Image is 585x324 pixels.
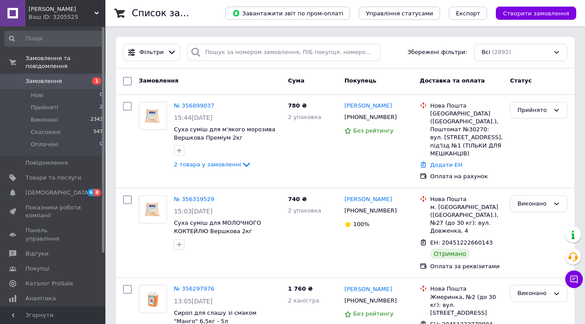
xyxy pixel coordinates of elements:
span: 0 [100,140,103,148]
span: Управління статусами [366,10,433,17]
div: Прийнято [517,106,549,115]
span: 1 [92,77,101,85]
div: [PHONE_NUMBER] [343,295,398,306]
span: 780 ₴ [288,102,307,109]
a: № 356297976 [174,285,214,292]
span: Джелато Груп [29,5,94,13]
span: 2 каністра [288,297,319,304]
a: Суха суміш для м'якого морозива Вершкова Преміум 2кг [174,126,275,141]
button: Експорт [449,7,487,20]
span: Панель управління [25,227,81,242]
span: Виконані [31,116,58,124]
a: Фото товару [139,195,167,223]
span: Замовлення [139,77,178,84]
span: 0 [100,91,103,99]
span: Покупець [344,77,376,84]
div: [GEOGRAPHIC_DATA] ([GEOGRAPHIC_DATA].), Поштомат №30270: вул. [STREET_ADDRESS], під'їзд №1 (ТІЛЬК... [430,110,503,158]
a: № 356319529 [174,196,214,202]
span: Відгуки [25,250,48,258]
span: Доставка та оплата [420,77,485,84]
a: Створити замовлення [487,10,576,16]
span: 547 [94,128,103,136]
a: Додати ЕН [430,162,462,168]
span: Покупці [25,265,49,273]
span: Статус [510,77,532,84]
div: [PHONE_NUMBER] [343,112,398,123]
div: Нова Пошта [430,102,503,110]
span: 2 упаковка [288,114,321,120]
span: Аналітика [25,295,56,302]
span: 6 [87,189,94,196]
span: Товари та послуги [25,174,81,182]
a: [PERSON_NAME] [344,102,392,110]
div: Ваш ID: 3205525 [29,13,105,21]
span: 8 [94,189,101,196]
div: Отримано [430,248,470,259]
a: 2 товара у замовленні [174,161,252,168]
span: Без рейтингу [353,127,394,134]
a: № 356899037 [174,102,214,109]
span: 15:44[DATE] [174,114,213,121]
span: Експорт [456,10,480,17]
div: Жмеринка, №2 (до 30 кг): вул. [STREET_ADDRESS] [430,293,503,317]
span: 15:03[DATE] [174,208,213,215]
span: 100% [353,221,369,227]
span: 1 760 ₴ [288,285,313,292]
img: Фото товару [139,107,166,125]
a: Фото товару [139,285,167,313]
span: Скасовані [31,128,61,136]
div: Оплата за реквізитами [430,263,503,270]
span: Прийняті [31,104,58,112]
span: [DEMOGRAPHIC_DATA] [25,189,90,197]
img: Фото товару [139,200,166,218]
span: Збережені фільтри: [408,48,467,57]
span: Замовлення та повідомлення [25,54,105,70]
span: 2 упаковка [288,207,321,214]
button: Управління статусами [359,7,440,20]
span: ЕН: 20451222660143 [430,239,493,246]
div: Оплата на рахунок [430,173,503,180]
span: Показники роботи компанії [25,204,81,220]
span: Оплачені [31,140,58,148]
div: Виконано [517,289,549,298]
span: Повідомлення [25,159,68,167]
span: 2343 [90,116,103,124]
div: Нова Пошта [430,285,503,293]
div: Нова Пошта [430,195,503,203]
span: Без рейтингу [353,310,394,317]
span: 740 ₴ [288,196,307,202]
span: Завантажити звіт по пром-оплаті [232,9,343,17]
div: Виконано [517,199,549,209]
span: Нові [31,91,43,99]
a: [PERSON_NAME] [344,285,392,294]
span: 13:05[DATE] [174,298,213,305]
span: Замовлення [25,77,62,85]
a: Фото товару [139,102,167,130]
button: Завантажити звіт по пром-оплаті [225,7,350,20]
span: Cума [288,77,304,84]
span: 2 [100,104,103,112]
span: Фільтри [140,48,164,57]
div: м. [GEOGRAPHIC_DATA] ([GEOGRAPHIC_DATA].), №27 (до 30 кг): вул. Довженка, 4 [430,203,503,235]
a: [PERSON_NAME] [344,195,392,204]
button: Створити замовлення [496,7,576,20]
button: Чат з покупцем [565,270,583,288]
span: Каталог ProSale [25,280,73,288]
div: [PHONE_NUMBER] [343,205,398,216]
img: Фото товару [139,290,166,309]
span: (2892) [492,49,511,55]
input: Пошук [4,31,104,47]
span: Всі [482,48,491,57]
h1: Список замовлень [132,8,221,18]
input: Пошук за номером замовлення, ПІБ покупця, номером телефону, Email, номером накладної [187,44,381,61]
a: Cуха суміш для МОЛОЧНОГО КОКТЕЙЛЮ Вершкова 2кг [174,220,261,234]
span: Створити замовлення [503,10,569,17]
span: 2 товара у замовленні [174,161,241,168]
